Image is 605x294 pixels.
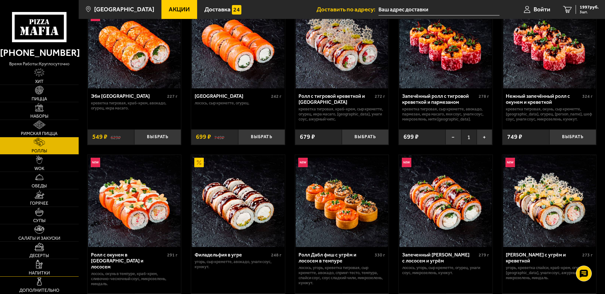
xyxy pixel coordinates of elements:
button: + [477,129,492,145]
p: лосось, Сыр креметте, огурец. [195,101,281,106]
a: НовинкаРолл Калипсо с угрём и креветкой [502,155,596,247]
span: Обеды [32,184,47,188]
span: 227 г [167,94,178,99]
span: Доставка [204,6,231,12]
img: Ролл Калипсо с угрём и креветкой [503,155,596,247]
button: Выбрать [238,129,285,145]
a: НовинкаЗапеченный ролл Гурмэ с лососем и угрём [399,155,493,247]
div: Запечённый ролл с тигровой креветкой и пармезаном [402,93,477,105]
span: 242 г [271,94,281,99]
span: Войти [534,6,550,12]
span: [GEOGRAPHIC_DATA] [94,6,154,12]
span: 291 г [167,252,178,258]
img: Акционный [194,158,204,167]
span: Напитки [29,271,50,275]
input: Ваш адрес доставки [378,4,499,15]
span: 248 г [271,252,281,258]
div: Ролл Дабл фиш с угрём и лососем в темпуре [299,252,373,264]
span: 679 ₽ [300,134,315,140]
span: 1 [461,129,477,145]
p: креветка тигровая, краб-крем, авокадо, огурец, икра масаго. [91,101,178,111]
span: 278 г [479,94,489,99]
span: 549 ₽ [92,134,107,140]
img: Филадельфия в угре [192,155,284,247]
span: Римская пицца [21,132,57,136]
p: лосось, угорь, Сыр креметте, огурец, унаги соус, микрозелень, кунжут. [402,265,489,275]
div: Филадельфия в угре [195,252,269,258]
span: 273 г [582,252,593,258]
img: Новинка [91,158,100,167]
span: 749 ₽ [507,134,522,140]
span: 699 ₽ [196,134,211,140]
a: НовинкаРолл Дабл фиш с угрём и лососем в темпуре [295,155,389,247]
span: 1997 руб. [580,5,599,9]
button: − [445,129,461,145]
span: Горячее [30,201,48,206]
div: Нежный запечённый ролл с окунем и креветкой [506,93,581,105]
div: Ролл с окунем в [GEOGRAPHIC_DATA] и лососем [91,252,166,270]
s: 629 ₽ [111,134,121,140]
img: Запеченный ролл Гурмэ с лососем и угрём [399,155,492,247]
a: НовинкаРолл с окунем в темпуре и лососем [88,155,181,247]
p: лосось, угорь, креветка тигровая, Сыр креметте, авокадо, спринг-тесто, темпура, спайси соус, соус... [299,265,385,285]
button: Выбрать [549,129,596,145]
span: Салаты и закуски [18,236,60,241]
div: Запеченный [PERSON_NAME] с лососем и угрём [402,252,477,264]
span: Супы [33,219,45,223]
img: 15daf4d41897b9f0e9f617042186c801.svg [232,5,241,15]
button: Выбрать [342,129,389,145]
button: Выбрать [134,129,181,145]
span: 324 г [582,94,593,99]
p: угорь, Сыр креметте, авокадо, унаги соус, кунжут. [195,259,281,269]
img: Новинка [298,158,308,167]
span: Роллы [32,149,47,153]
span: Пицца [32,97,47,101]
p: креветка тигровая, окунь, Сыр креметте, [GEOGRAPHIC_DATA], огурец, [PERSON_NAME], шеф соус, унаги... [506,107,593,122]
div: [PERSON_NAME] с угрём и креветкой [506,252,581,264]
span: 699 ₽ [403,134,419,140]
p: креветка тигровая, Сыр креметте, авокадо, пармезан, икра масаго, яки соус, унаги соус, микрозелен... [402,107,489,122]
span: Доставить по адресу: [317,6,378,12]
p: лосось, окунь в темпуре, краб-крем, сливочно-чесночный соус, микрозелень, миндаль. [91,271,178,286]
img: Новинка [402,158,411,167]
p: креветка тигровая, краб-крем, Сыр креметте, огурец, икра масаго, [GEOGRAPHIC_DATA], унаги соус, а... [299,107,385,122]
span: 330 г [375,252,385,258]
img: Новинка [505,158,515,167]
div: [GEOGRAPHIC_DATA] [195,93,269,99]
span: 3 шт. [580,10,599,14]
a: АкционныйФиладельфия в угре [191,155,285,247]
div: Эби [GEOGRAPHIC_DATA] [91,93,166,99]
img: Ролл Дабл фиш с угрём и лососем в темпуре [296,155,388,247]
span: Акции [169,6,190,12]
span: Наборы [30,114,48,119]
span: WOK [34,167,44,171]
img: Ролл с окунем в темпуре и лососем [88,155,180,247]
span: 272 г [375,94,385,99]
span: 279 г [479,252,489,258]
s: 749 ₽ [214,134,224,140]
p: угорь, креветка спайси, краб-крем, огурец, [GEOGRAPHIC_DATA], унаги соус, ажурный чипс, микрозеле... [506,265,593,280]
span: Дополнительно [19,288,59,293]
span: Десерты [29,254,49,258]
div: Ролл с тигровой креветкой и [GEOGRAPHIC_DATA] [299,93,373,105]
span: Хит [35,79,44,84]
